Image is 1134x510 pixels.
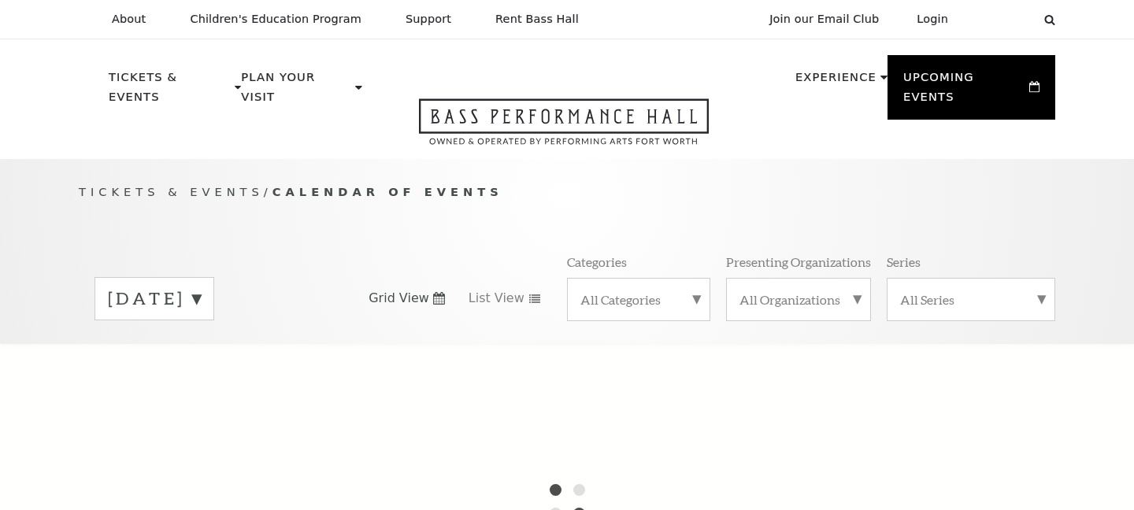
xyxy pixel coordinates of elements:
[369,290,429,307] span: Grid View
[79,185,264,198] span: Tickets & Events
[109,68,231,116] p: Tickets & Events
[469,290,524,307] span: List View
[241,68,351,116] p: Plan Your Visit
[79,183,1055,202] p: /
[739,291,858,308] label: All Organizations
[900,291,1042,308] label: All Series
[112,13,146,26] p: About
[973,12,1029,27] select: Select:
[795,68,876,96] p: Experience
[887,253,921,270] p: Series
[903,68,1025,116] p: Upcoming Events
[580,291,697,308] label: All Categories
[726,253,871,270] p: Presenting Organizations
[567,253,627,270] p: Categories
[406,13,451,26] p: Support
[495,13,579,26] p: Rent Bass Hall
[272,185,503,198] span: Calendar of Events
[108,286,201,311] label: [DATE]
[190,13,361,26] p: Children's Education Program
